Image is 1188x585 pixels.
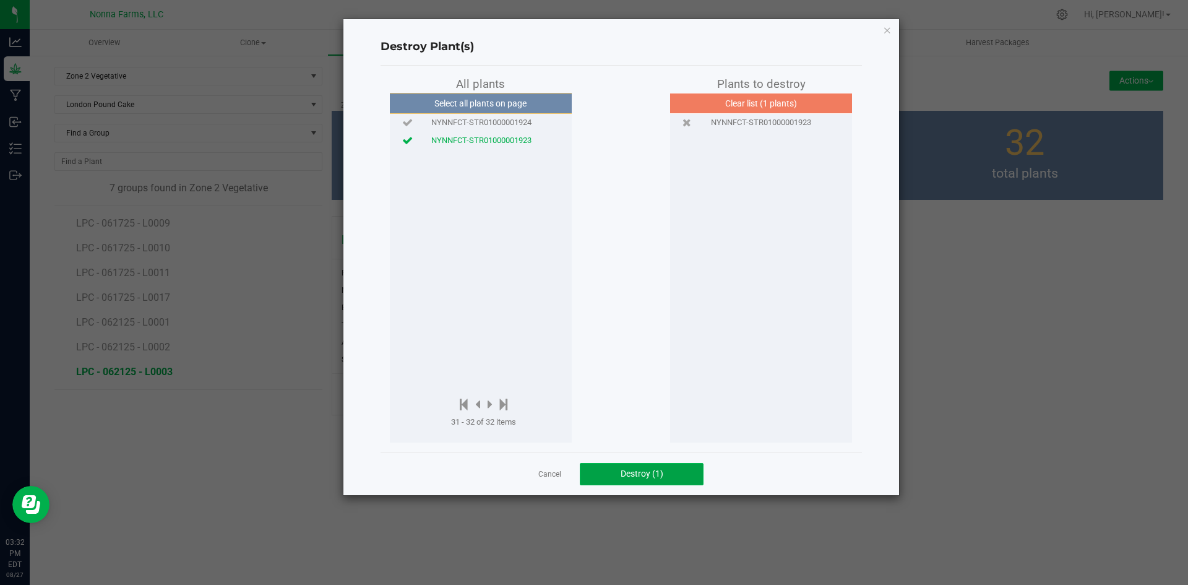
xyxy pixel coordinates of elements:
button: Select all plants on page [386,93,575,114]
span: Destroy (1) [621,469,663,479]
iframe: Resource center [12,486,49,523]
span: Previous [475,402,480,411]
button: Destroy (1) [580,463,704,485]
h4: Destroy Plant(s) [381,39,862,55]
span: Move to first page [460,402,468,411]
span: Select plant to destroy [402,116,413,129]
div: All plants [390,76,572,93]
button: Clear list (1 plants) [667,93,856,114]
div: Plants to destroy [670,76,852,93]
span: Next [488,402,493,411]
span: 31 - 32 of 32 items [451,417,516,427]
span: Move to last page [500,402,508,411]
span: Select plant to destroy [402,134,413,147]
a: Cancel [538,469,561,480]
span: NYNNFCT-STR01000001924 [431,116,532,129]
span: NYNNFCT-STR01000001923 [431,134,532,147]
span: NYNNFCT-STR01000001923 [711,116,811,129]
